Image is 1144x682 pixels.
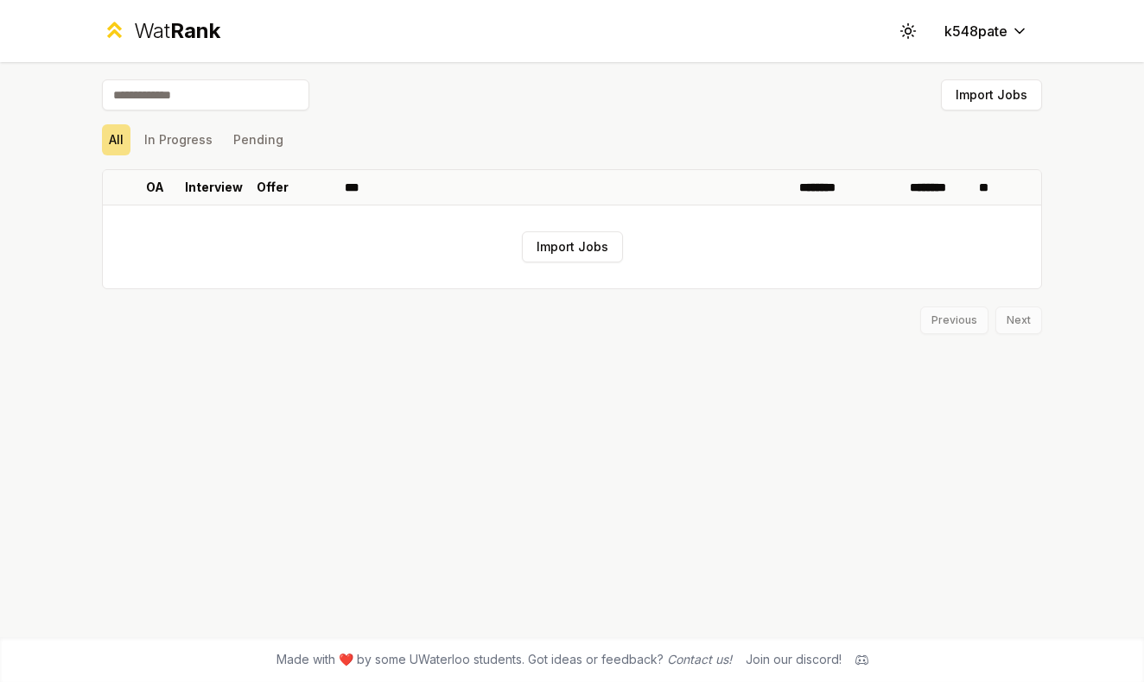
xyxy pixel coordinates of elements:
[941,79,1042,111] button: Import Jobs
[276,651,732,668] span: Made with ❤️ by some UWaterloo students. Got ideas or feedback?
[185,179,243,196] p: Interview
[522,231,623,262] button: Import Jobs
[257,179,289,196] p: Offer
[667,652,732,666] a: Contact us!
[226,124,290,155] button: Pending
[931,16,1042,47] button: k548pate
[137,124,219,155] button: In Progress
[146,179,164,196] p: OA
[746,651,842,668] div: Join our discord!
[944,21,1007,41] span: k548pate
[102,124,130,155] button: All
[170,18,220,43] span: Rank
[102,17,220,45] a: WatRank
[134,17,220,45] div: Wat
